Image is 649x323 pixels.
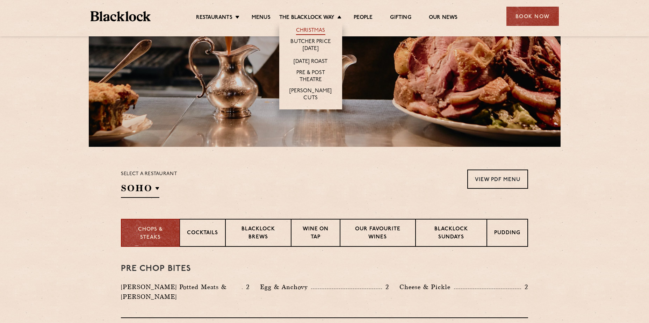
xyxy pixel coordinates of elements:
[423,225,479,242] p: Blacklock Sundays
[298,225,333,242] p: Wine on Tap
[382,282,389,292] p: 2
[286,38,335,53] a: Butcher Price [DATE]
[294,58,327,66] a: [DATE] Roast
[521,282,528,292] p: 2
[91,11,151,21] img: BL_Textured_Logo-footer-cropped.svg
[286,88,335,102] a: [PERSON_NAME] Cuts
[429,14,458,22] a: Our News
[121,282,242,302] p: [PERSON_NAME] Potted Meats & [PERSON_NAME]
[121,182,159,198] h2: SOHO
[233,225,284,242] p: Blacklock Brews
[252,14,271,22] a: Menus
[286,70,335,84] a: Pre & Post Theatre
[494,229,520,238] p: Pudding
[467,170,528,189] a: View PDF Menu
[296,27,325,35] a: Christmas
[196,14,232,22] a: Restaurants
[506,7,559,26] div: Book Now
[187,229,218,238] p: Cocktails
[354,14,373,22] a: People
[260,282,311,292] p: Egg & Anchovy
[121,264,528,273] h3: Pre Chop Bites
[399,282,454,292] p: Cheese & Pickle
[279,14,334,22] a: The Blacklock Way
[121,170,177,179] p: Select a restaurant
[129,226,172,242] p: Chops & Steaks
[390,14,411,22] a: Gifting
[347,225,408,242] p: Our favourite wines
[243,282,250,292] p: 2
